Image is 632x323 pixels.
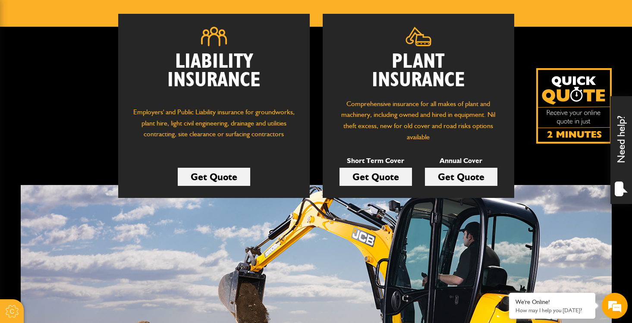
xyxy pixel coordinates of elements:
p: Short Term Cover [340,155,412,166]
h2: Plant Insurance [336,53,501,90]
img: Quick Quote [536,68,612,144]
a: Get Quote [425,168,497,186]
a: Get your insurance quote isn just 2-minutes [536,68,612,144]
p: Comprehensive insurance for all makes of plant and machinery, including owned and hired in equipm... [336,98,501,142]
p: Annual Cover [425,155,497,166]
p: How may I help you today? [516,307,589,314]
a: Get Quote [340,168,412,186]
a: Get Quote [178,168,250,186]
div: We're Online! [516,298,589,306]
p: Employers' and Public Liability insurance for groundworks, plant hire, light civil engineering, d... [131,107,297,148]
div: Need help? [610,96,632,204]
h2: Liability Insurance [131,53,297,98]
